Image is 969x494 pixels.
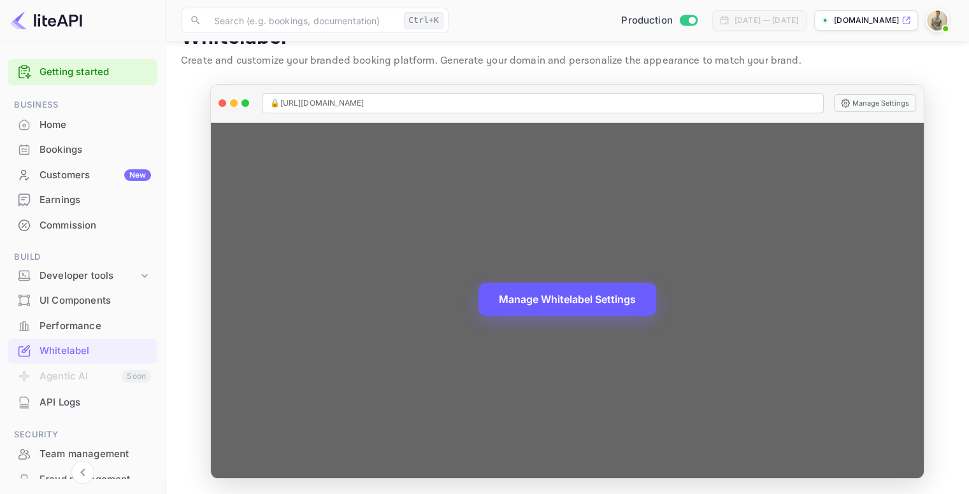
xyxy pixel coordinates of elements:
[39,118,151,132] div: Home
[39,168,151,183] div: Customers
[39,193,151,208] div: Earnings
[39,472,151,487] div: Fraud management
[478,283,656,316] button: Manage Whitelabel Settings
[8,98,157,112] span: Business
[8,288,157,312] a: UI Components
[39,65,151,80] a: Getting started
[8,163,157,187] a: CustomersNew
[39,293,151,308] div: UI Components
[8,288,157,313] div: UI Components
[8,188,157,213] div: Earnings
[270,97,364,109] span: 🔒 [URL][DOMAIN_NAME]
[39,447,151,462] div: Team management
[8,428,157,442] span: Security
[8,138,157,162] div: Bookings
[8,467,157,491] a: Fraud management
[39,395,151,410] div: API Logs
[8,265,157,287] div: Developer tools
[834,15,899,26] p: [DOMAIN_NAME]
[616,13,702,28] div: Switch to Sandbox mode
[39,218,151,233] div: Commission
[39,269,138,283] div: Developer tools
[404,12,443,29] div: Ctrl+K
[8,442,157,467] div: Team management
[8,113,157,138] div: Home
[8,390,157,415] div: API Logs
[39,344,151,358] div: Whitelabel
[8,250,157,264] span: Build
[8,188,157,211] a: Earnings
[8,163,157,188] div: CustomersNew
[8,138,157,161] a: Bookings
[8,213,157,238] div: Commission
[10,10,82,31] img: LiteAPI logo
[124,169,151,181] div: New
[8,390,157,414] a: API Logs
[8,442,157,465] a: Team management
[621,13,673,28] span: Production
[8,314,157,337] a: Performance
[8,339,157,362] a: Whitelabel
[834,94,916,112] button: Manage Settings
[39,143,151,157] div: Bookings
[8,213,157,237] a: Commission
[8,59,157,85] div: Getting started
[8,339,157,363] div: Whitelabel
[181,25,954,51] p: Whitelabel
[8,113,157,136] a: Home
[927,10,947,31] img: Nyi Nyi Nay Naing
[735,15,798,26] div: [DATE] — [DATE]
[206,8,399,33] input: Search (e.g. bookings, documentation)
[39,319,151,334] div: Performance
[181,53,954,69] p: Create and customize your branded booking platform. Generate your domain and personalize the appe...
[8,314,157,339] div: Performance
[71,461,94,484] button: Collapse navigation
